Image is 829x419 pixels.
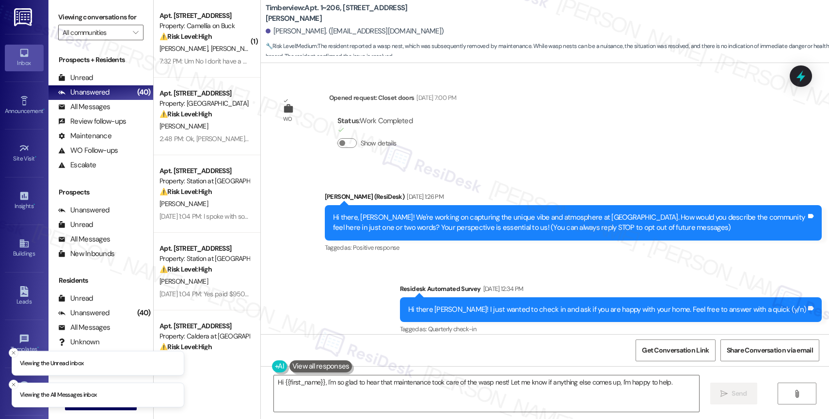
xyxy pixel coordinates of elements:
[133,29,138,36] i: 
[48,187,153,197] div: Prospects
[159,277,208,286] span: [PERSON_NAME]
[58,10,143,25] label: Viewing conversations for
[727,345,813,355] span: Share Conversation via email
[325,241,822,255] div: Tagged as:
[159,110,212,118] strong: ⚠️ Risk Level: High
[58,337,99,347] div: Unknown
[48,275,153,286] div: Residents
[20,359,83,368] p: Viewing the Unread inbox
[58,145,118,156] div: WO Follow-ups
[5,283,44,309] a: Leads
[720,390,728,398] i: 
[159,342,212,351] strong: ⚠️ Risk Level: High
[266,26,444,36] div: [PERSON_NAME]. ([EMAIL_ADDRESS][DOMAIN_NAME])
[5,235,44,261] a: Buildings
[9,348,18,357] button: Close toast
[720,339,819,361] button: Share Conversation via email
[135,85,153,100] div: (40)
[9,380,18,389] button: Close toast
[274,375,699,412] textarea: Hi {{first_name}}, I'm so glad to hear that maintenance took care of the wasp nest! Let me know i...
[14,8,34,26] img: ResiDesk Logo
[159,44,211,53] span: [PERSON_NAME]
[266,41,829,62] span: : The resident reported a wasp nest, which was subsequently removed by maintenance. While wasp ne...
[266,3,460,24] b: Timberview: Apt. 1~206, [STREET_ADDRESS][PERSON_NAME]
[58,308,110,318] div: Unanswered
[361,138,397,148] label: Show details
[58,234,110,244] div: All Messages
[5,140,44,166] a: Site Visit •
[636,339,715,361] button: Get Conversation Link
[159,243,249,254] div: Apt. [STREET_ADDRESS]
[642,345,709,355] span: Get Conversation Link
[33,201,35,208] span: •
[5,188,44,214] a: Insights •
[20,391,97,400] p: Viewing the All Messages inbox
[159,21,249,31] div: Property: Camellia on Buck
[58,249,114,259] div: New Inbounds
[159,98,249,109] div: Property: [GEOGRAPHIC_DATA]
[159,331,249,341] div: Property: Caldera at [GEOGRAPHIC_DATA]
[428,325,476,333] span: Quarterly check-in
[159,321,249,331] div: Apt. [STREET_ADDRESS]
[337,116,359,126] b: Status
[159,187,212,196] strong: ⚠️ Risk Level: High
[58,220,93,230] div: Unread
[353,243,399,252] span: Positive response
[710,383,757,404] button: Send
[210,44,262,53] span: [PERSON_NAME]
[337,113,413,136] div: : Work Completed
[333,212,806,233] div: Hi there, [PERSON_NAME]! We're working on capturing the unique vibe and atmosphere at [GEOGRAPHIC...
[400,322,822,336] div: Tagged as:
[58,102,110,112] div: All Messages
[732,388,747,399] span: Send
[325,192,822,205] div: [PERSON_NAME] (ResiDesk)
[159,265,212,274] strong: ⚠️ Risk Level: High
[63,25,128,40] input: All communities
[283,114,292,124] div: WO
[58,293,93,304] div: Unread
[58,205,110,215] div: Unanswered
[35,154,36,161] span: •
[58,131,112,141] div: Maintenance
[58,160,96,170] div: Escalate
[159,176,249,186] div: Property: Station at [GEOGRAPHIC_DATA]
[159,88,249,98] div: Apt. [STREET_ADDRESS]
[159,32,212,41] strong: ⚠️ Risk Level: High
[48,55,153,65] div: Prospects + Residents
[159,122,208,130] span: [PERSON_NAME]
[481,284,524,294] div: [DATE] 12:34 PM
[793,390,800,398] i: 
[5,45,44,71] a: Inbox
[329,93,457,106] div: Opened request: Closet doors
[43,106,45,113] span: •
[266,42,317,50] strong: 🔧 Risk Level: Medium
[58,73,93,83] div: Unread
[159,57,631,65] div: 7:32 PM: Um No I don't have a date yet unless we schedule something to where we can make some pay...
[5,331,44,357] a: Templates •
[404,192,444,202] div: [DATE] 1:26 PM
[159,11,249,21] div: Apt. [STREET_ADDRESS]
[5,378,44,404] a: Account
[400,284,822,297] div: Residesk Automated Survey
[159,212,749,221] div: [DATE] 1:04 PM: I spoke with someone [DATE] explaining the situation and they said it was ok to p...
[58,87,110,97] div: Unanswered
[414,93,456,103] div: [DATE] 7:00 PM
[159,134,703,143] div: 2:48 PM: Ok, [PERSON_NAME] he came back. 2 am... I have my windows open. Dog went crazy.. should ...
[159,166,249,176] div: Apt. [STREET_ADDRESS]
[58,116,126,127] div: Review follow-ups
[159,254,249,264] div: Property: Station at [GEOGRAPHIC_DATA]
[135,306,153,321] div: (40)
[58,322,110,333] div: All Messages
[159,199,208,208] span: [PERSON_NAME]
[408,305,806,315] div: Hi there [PERSON_NAME]! I just wanted to check in and ask if you are happy with your home. Feel f...
[159,290,335,298] div: [DATE] 1:04 PM: Yes paid $950.00 [DATE] money order receipt.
